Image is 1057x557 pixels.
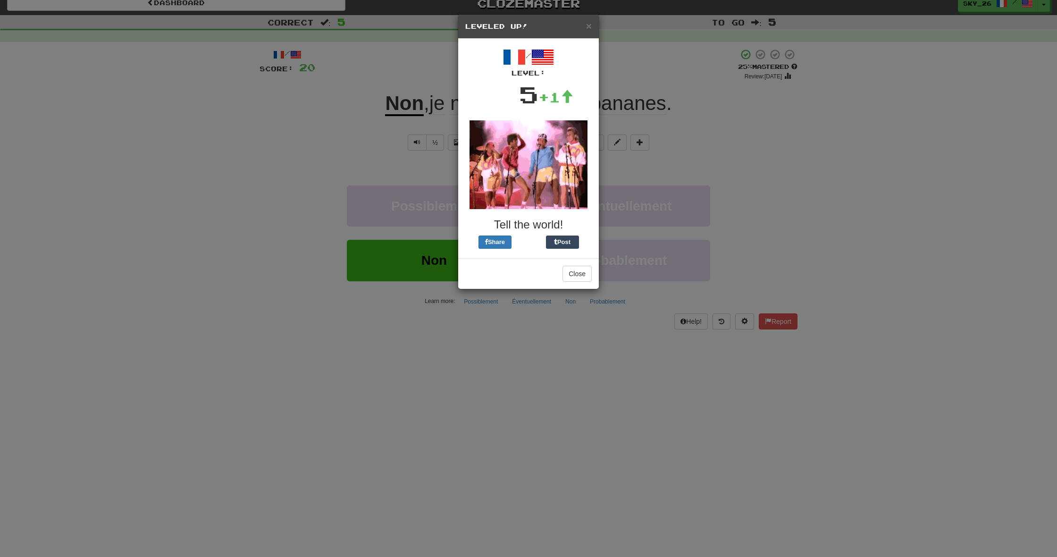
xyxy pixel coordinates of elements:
[512,236,546,249] iframe: X Post Button
[470,120,587,209] img: dancing-0d422d2bf4134a41bd870944a7e477a280a918d08b0375f72831dcce4ed6eb41.gif
[478,236,512,249] button: Share
[465,219,592,231] h3: Tell the world!
[465,22,592,31] h5: Leveled Up!
[586,21,592,31] button: Close
[586,20,592,31] span: ×
[465,68,592,78] div: Level:
[519,78,538,111] div: 5
[538,88,573,107] div: +1
[546,236,579,249] button: Post
[562,266,592,282] button: Close
[465,46,592,78] div: /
